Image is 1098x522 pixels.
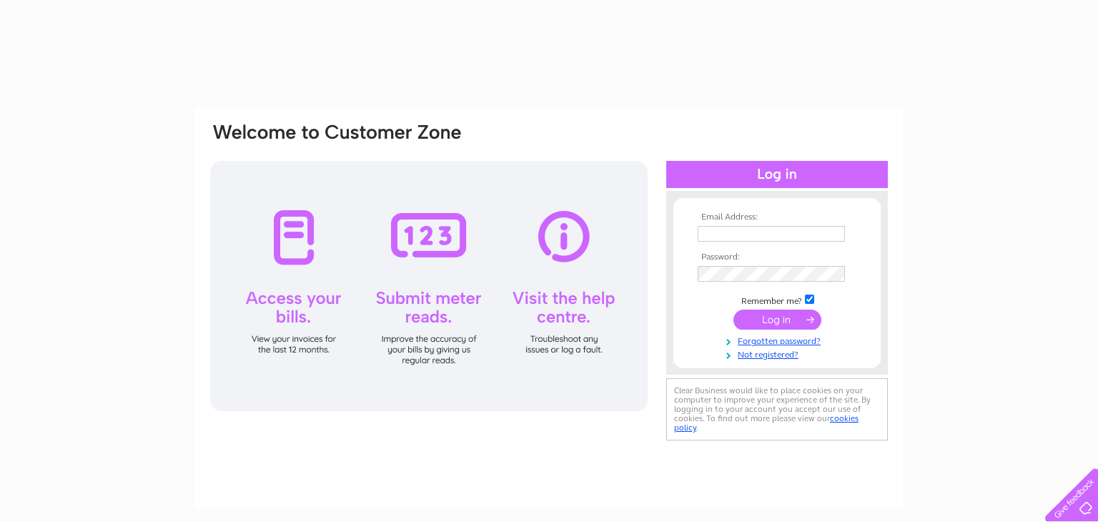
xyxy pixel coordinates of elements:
td: Remember me? [694,292,860,307]
a: cookies policy [674,413,859,433]
a: Not registered? [698,347,860,360]
input: Submit [733,310,821,330]
th: Password: [694,252,860,262]
th: Email Address: [694,212,860,222]
a: Forgotten password? [698,333,860,347]
div: Clear Business would like to place cookies on your computer to improve your experience of the sit... [666,378,888,440]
